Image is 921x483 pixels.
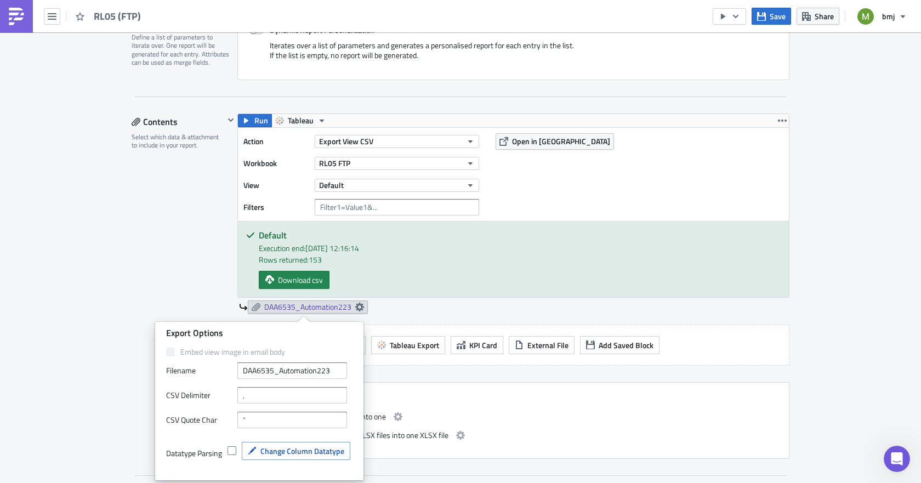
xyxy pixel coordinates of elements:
img: Profile image for Julian [13,160,35,182]
img: PushMetrics [8,8,25,25]
span: One sort of workaround if I turn off the Send only if all attachments are successfully generated,... [39,201,793,210]
label: Embed view image in email body [166,347,353,357]
div: [PERSON_NAME] [39,252,103,264]
button: Open in [GEOGRAPHIC_DATA] [496,133,614,150]
img: Zsolt avatar [20,288,33,302]
button: Send us a message [50,289,169,311]
div: • [DATE] [105,90,135,101]
div: Execution end: [DATE] 12:16:14 [259,242,781,254]
span: Run [254,114,268,127]
div: [PERSON_NAME] [39,333,103,345]
button: Add Saved Block [580,336,660,354]
div: PushMetrics [36,49,82,61]
span: Export View CSV [319,135,373,147]
button: Tableau [271,114,330,127]
div: • [DATE] [105,171,135,183]
span: Messages [88,370,130,377]
span: Change Column Datatype [260,445,344,457]
span: Share [815,10,834,22]
label: Additional Options [248,394,778,404]
div: Datatype Parsing [166,448,222,458]
img: Zsolt avatar [20,45,33,58]
div: Select which data & attachment to include in your report. [132,133,224,150]
h1: Messages [81,5,140,24]
span: Help [174,370,191,377]
iframe: Intercom live chat [884,446,910,472]
button: Default [315,179,479,192]
div: [PERSON_NAME] [39,171,103,183]
div: • [DATE] [105,333,135,345]
img: Profile image for Łukasz [13,79,35,101]
button: Help [146,342,219,386]
div: Iterates over a list of parameters and generates a personalised report for each entry in the list... [249,41,778,69]
div: Rows returned: 153 [259,254,781,265]
label: Workbook [243,155,309,172]
input: workbook_name [237,362,347,379]
div: Close [192,4,212,24]
button: Hide content [224,113,237,127]
span: 👍 [39,120,48,129]
a: Download csv [259,271,329,289]
div: Export Options [166,327,353,339]
div: [PERSON_NAME] [39,130,103,142]
img: Profile image for Julian [13,322,35,344]
div: Define a list of parameters to iterate over. One report will be generated for each entry. Attribu... [132,33,230,67]
input: " [237,412,347,428]
img: Łukasz avatar [12,288,25,302]
span: RL05 FTP [319,157,350,169]
span: bmj [882,10,895,22]
label: Action [243,133,309,150]
span: KPI Card [469,339,497,351]
button: Messages [73,342,146,386]
h5: Default [259,231,781,240]
div: [PERSON_NAME] [39,212,103,223]
div: PushMetrics [36,293,82,304]
span: Home [25,370,48,377]
button: Run [238,114,272,127]
img: Profile image for Łukasz [13,201,35,223]
span: Great! [39,79,64,88]
label: Filters [243,199,309,215]
img: Łukasz avatar [12,45,25,58]
button: bmj [851,4,913,29]
a: DAA6535_Automation223 [248,300,368,314]
div: • [DATE] [105,252,135,264]
div: Contents [132,113,224,130]
button: Save [752,8,791,25]
input: Filter1=Value1&... [315,199,479,215]
span: You’ll get replies here and in your email: ✉️ [EMAIL_ADDRESS][DOMAIN_NAME] Our usual reply time 🕒... [36,39,488,48]
label: CSV Delimiter [166,387,232,404]
span: Default [319,179,344,191]
button: Share [797,8,839,25]
div: • [DATE] [105,212,135,223]
span: ------------- Trouble connecting to data? Check out the Documentation or reply to this message. [39,242,400,251]
span: Tableau [288,114,314,127]
button: Export View CSV [315,135,479,148]
span: Save [770,10,786,22]
span: Add Saved Block [599,339,653,351]
span: Tableau Export [390,339,439,351]
label: Filenam﻿e [166,362,232,379]
div: • [DATE] [105,130,135,142]
span: Download csv [278,274,323,286]
button: External File [509,336,575,354]
button: Change Column Datatype [242,442,350,460]
span: You’ll get replies here and in your email: ✉️ [EMAIL_ADDRESS][DOMAIN_NAME] The team will be back ... [36,282,467,291]
div: [PERSON_NAME] [39,90,103,101]
button: Tableau Export [371,336,445,354]
span: DAA6535_Automation223 [264,302,351,312]
span: Open in [GEOGRAPHIC_DATA] [512,135,610,147]
span: External File [527,339,568,351]
input: , [237,387,347,404]
div: • 1h ago [84,49,116,61]
img: Profile image for Łukasz [13,120,35,141]
button: KPI Card [451,336,503,354]
span: Thanks - I've tried connecting and it fails, so have emailed our helpdesk to get the correct deta... [39,161,588,169]
label: CSV Quote Char [166,412,232,428]
span: RL05 (FTP) [94,10,142,22]
label: View [243,177,309,194]
button: RL05 FTP [315,157,479,170]
body: Rich Text Area. Press ALT-0 for help. [4,4,524,13]
img: Avatar [856,7,875,26]
img: Profile image for Julian [13,241,35,263]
